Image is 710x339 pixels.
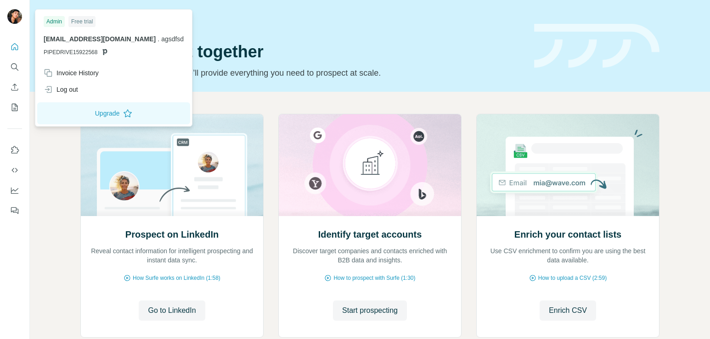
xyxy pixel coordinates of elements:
[80,67,523,79] p: Pick your starting point and we’ll provide everything you need to prospect at scale.
[44,35,156,43] span: [EMAIL_ADDRESS][DOMAIN_NAME]
[80,17,523,26] div: Quick start
[68,16,96,27] div: Free trial
[288,246,452,265] p: Discover target companies and contacts enriched with B2B data and insights.
[7,59,22,75] button: Search
[7,99,22,116] button: My lists
[148,305,196,316] span: Go to LinkedIn
[534,24,659,68] img: banner
[7,79,22,95] button: Enrich CSV
[7,202,22,219] button: Feedback
[538,274,607,282] span: How to upload a CSV (2:59)
[7,39,22,55] button: Quick start
[133,274,220,282] span: How Surfe works on LinkedIn (1:58)
[476,114,659,216] img: Enrich your contact lists
[318,228,422,241] h2: Identify target accounts
[514,228,621,241] h2: Enrich your contact lists
[333,300,407,321] button: Start prospecting
[7,9,22,24] img: Avatar
[44,85,78,94] div: Log out
[139,300,205,321] button: Go to LinkedIn
[540,300,596,321] button: Enrich CSV
[90,246,254,265] p: Reveal contact information for intelligent prospecting and instant data sync.
[549,305,587,316] span: Enrich CSV
[44,68,99,78] div: Invoice History
[342,305,398,316] span: Start prospecting
[125,228,219,241] h2: Prospect on LinkedIn
[80,114,264,216] img: Prospect on LinkedIn
[7,142,22,158] button: Use Surfe on LinkedIn
[80,43,523,61] h1: Let’s prospect together
[278,114,462,216] img: Identify target accounts
[333,274,415,282] span: How to prospect with Surfe (1:30)
[44,48,97,56] span: PIPEDRIVE15922568
[37,102,190,124] button: Upgrade
[158,35,159,43] span: .
[44,16,65,27] div: Admin
[7,182,22,199] button: Dashboard
[161,35,184,43] span: agsdfsd
[7,162,22,178] button: Use Surfe API
[486,246,650,265] p: Use CSV enrichment to confirm you are using the best data available.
